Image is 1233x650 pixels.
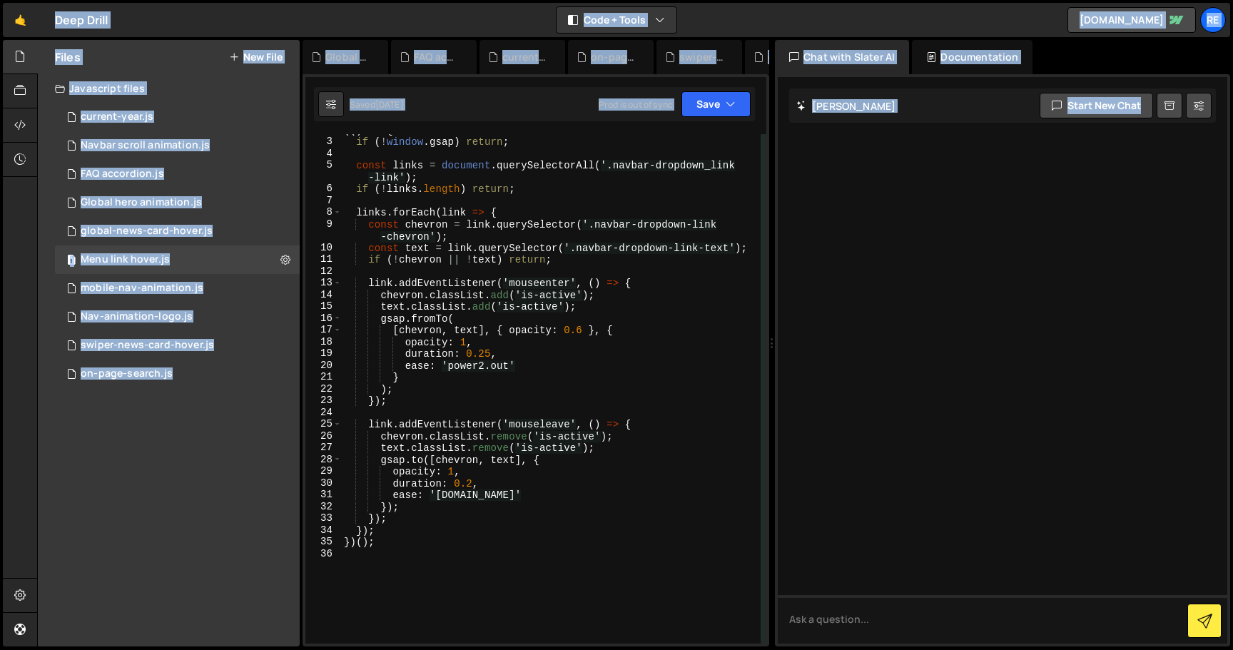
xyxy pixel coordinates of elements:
div: 17275/47957.js [55,131,300,160]
div: 26 [305,430,342,442]
div: 17275/47881.js [55,303,300,331]
div: 17275/47885.js [55,217,300,245]
div: 3 [305,136,342,148]
div: 14 [305,289,342,301]
div: 23 [305,395,342,407]
div: 21 [305,371,342,383]
div: 27 [305,442,342,454]
div: FAQ accordion.js [414,50,460,64]
div: 5 [305,159,342,183]
button: New File [229,51,283,63]
div: mobile-nav-animation.js [81,282,203,295]
div: 31 [305,489,342,501]
div: Saved [350,98,404,111]
div: 17275/47883.js [55,274,300,303]
div: 17275/47875.js [55,103,300,131]
div: 13 [305,277,342,289]
button: Save [681,91,751,117]
div: Documentation [912,40,1032,74]
div: 15 [305,300,342,313]
div: 32 [305,501,342,513]
div: Prod is out of sync [599,98,673,111]
a: 🤙 [3,3,38,37]
div: 10 [305,242,342,254]
div: 17275/47886.js [55,188,300,217]
div: Navbar scroll animation.js [81,139,210,152]
div: FAQ accordion.js [81,168,164,181]
div: Menu link hover.js [81,253,170,266]
div: 6 [305,183,342,195]
a: [DOMAIN_NAME] [1067,7,1196,33]
div: 36 [305,548,342,560]
div: 17275/47877.js [55,160,300,188]
div: 33 [305,512,342,524]
div: Chat with Slater AI [775,40,909,74]
div: 34 [305,524,342,537]
div: 17 [305,324,342,336]
h2: [PERSON_NAME] [796,99,895,113]
a: Re [1200,7,1226,33]
div: 25 [305,418,342,430]
div: 29 [305,465,342,477]
span: 1 [67,255,76,267]
div: 18 [305,336,342,348]
button: Code + Tools [557,7,676,33]
div: Nav-animation-logo.js [81,310,193,323]
div: 19 [305,347,342,360]
div: swiper-news-card-hover.js [81,339,214,352]
div: 12 [305,265,342,278]
div: Global hero animation.js [325,50,371,64]
div: 17275/47880.js [55,360,300,388]
div: 16 [305,313,342,325]
div: global-news-card-hover.js [81,225,213,238]
button: Start new chat [1040,93,1153,118]
div: swiper-news-card-hover.js [679,50,725,64]
div: on-page-search.js [591,50,636,64]
div: Global hero animation.js [81,196,202,209]
div: current-year.js [81,111,153,123]
div: 11 [305,253,342,265]
div: 30 [305,477,342,489]
div: 4 [305,148,342,160]
div: 17275/47896.js [55,245,300,274]
div: 28 [305,454,342,466]
div: Deep Drill [55,11,108,29]
div: 7 [305,195,342,207]
div: 20 [305,360,342,372]
div: 22 [305,383,342,395]
div: 35 [305,536,342,548]
div: [DATE] [375,98,404,111]
div: on-page-search.js [81,367,173,380]
h2: Files [55,49,81,65]
div: 24 [305,407,342,419]
div: 8 [305,206,342,218]
div: global-news-card-hover.js [768,50,813,64]
div: current-year.js [502,50,548,64]
div: 17275/47884.js [55,331,300,360]
div: 9 [305,218,342,242]
div: Javascript files [38,74,300,103]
